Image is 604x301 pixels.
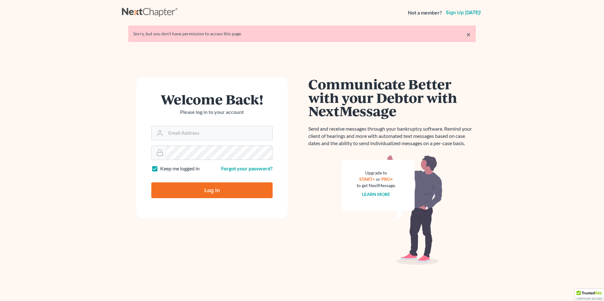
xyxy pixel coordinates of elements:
a: Learn more [362,192,390,197]
label: Keep me logged in [160,165,200,172]
a: Sign up [DATE]! [444,10,482,15]
div: Upgrade to [357,170,396,176]
span: or [376,176,381,182]
h1: Communicate Better with your Debtor with NextMessage [308,77,476,118]
strong: Not a member? [408,9,442,16]
div: TrustedSite Certified [575,289,604,301]
div: Sorry, but you don't have permission to access this page [133,31,471,37]
input: Log In [151,182,273,198]
div: to get NextMessage. [357,182,396,189]
input: Email Address [166,126,272,140]
a: PRO+ [382,176,393,182]
p: Please log in to your account [151,109,273,116]
p: Send and receive messages through your bankruptcy software. Remind your client of hearings and mo... [308,125,476,147]
a: Forgot your password? [221,165,273,171]
h1: Welcome Back! [151,92,273,106]
img: nextmessage_bg-59042aed3d76b12b5cd301f8e5b87938c9018125f34e5fa2b7a6b67550977c72.svg [341,155,443,265]
a: START+ [359,176,375,182]
a: × [466,31,471,38]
